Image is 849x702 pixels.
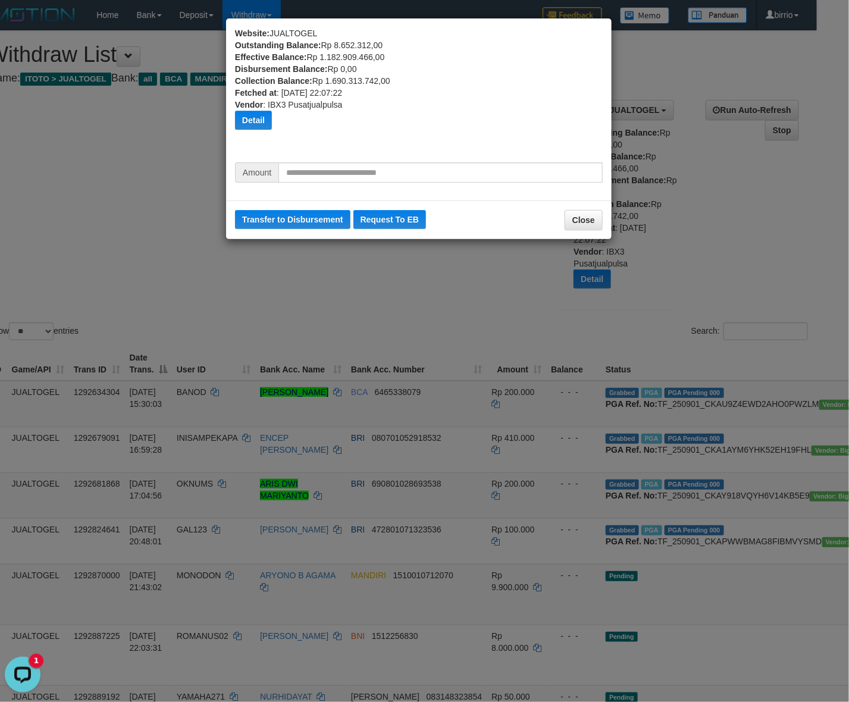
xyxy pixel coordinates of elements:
[235,111,272,130] button: Detail
[235,88,277,98] b: Fetched at
[235,64,328,74] b: Disbursement Balance:
[235,29,270,38] b: Website:
[235,52,307,62] b: Effective Balance:
[235,210,350,229] button: Transfer to Disbursement
[565,210,603,230] button: Close
[235,40,321,50] b: Outstanding Balance:
[235,162,278,183] span: Amount
[235,76,312,86] b: Collection Balance:
[5,5,40,40] button: Open LiveChat chat widget
[353,210,427,229] button: Request To EB
[235,100,263,109] b: Vendor
[235,27,603,162] div: JUALTOGEL Rp 8.652.312,00 Rp 1.182.909.466,00 Rp 0,00 Rp 1.690.313.742,00 : [DATE] 22:07:22 : IBX...
[29,2,43,16] div: new message indicator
